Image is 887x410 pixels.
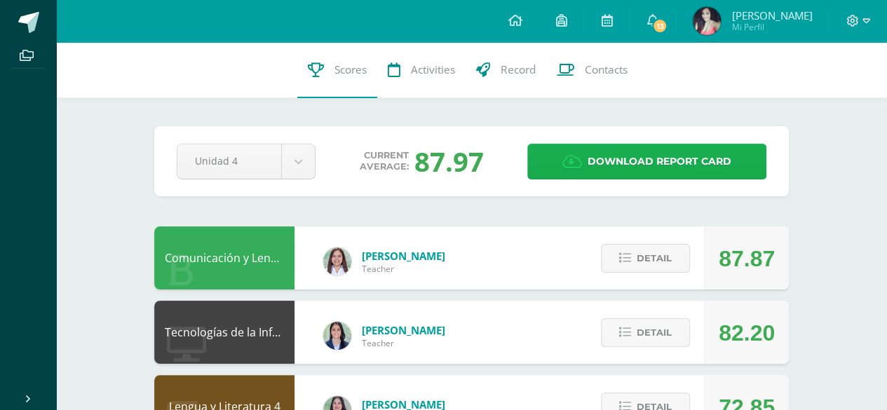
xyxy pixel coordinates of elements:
[693,7,721,35] img: d686daa607961b8b187ff7fdc61e0d8f.png
[527,144,766,179] a: Download report card
[637,245,672,271] span: Detail
[334,62,367,77] span: Scores
[652,18,668,34] span: 13
[466,42,546,98] a: Record
[731,21,812,33] span: Mi Perfil
[323,247,351,275] img: acecb51a315cac2de2e3deefdb732c9f.png
[195,144,264,177] span: Unidad 4
[731,8,812,22] span: [PERSON_NAME]
[601,244,690,273] button: Detail
[154,226,294,289] div: Comunicación y Lenguaje L3 Inglés 4
[411,62,455,77] span: Activities
[501,62,536,77] span: Record
[177,144,315,179] a: Unidad 4
[414,143,484,179] div: 87.97
[154,301,294,364] div: Tecnologías de la Información y la Comunicación 4
[601,318,690,347] button: Detail
[377,42,466,98] a: Activities
[719,301,775,364] div: 82.20
[637,320,672,346] span: Detail
[362,337,445,349] span: Teacher
[362,263,445,275] span: Teacher
[585,62,628,77] span: Contacts
[719,227,775,290] div: 87.87
[362,323,445,337] span: [PERSON_NAME]
[297,42,377,98] a: Scores
[323,322,351,350] img: 7489ccb779e23ff9f2c3e89c21f82ed0.png
[360,150,409,172] span: Current average:
[588,144,731,179] span: Download report card
[362,249,445,263] span: [PERSON_NAME]
[546,42,638,98] a: Contacts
